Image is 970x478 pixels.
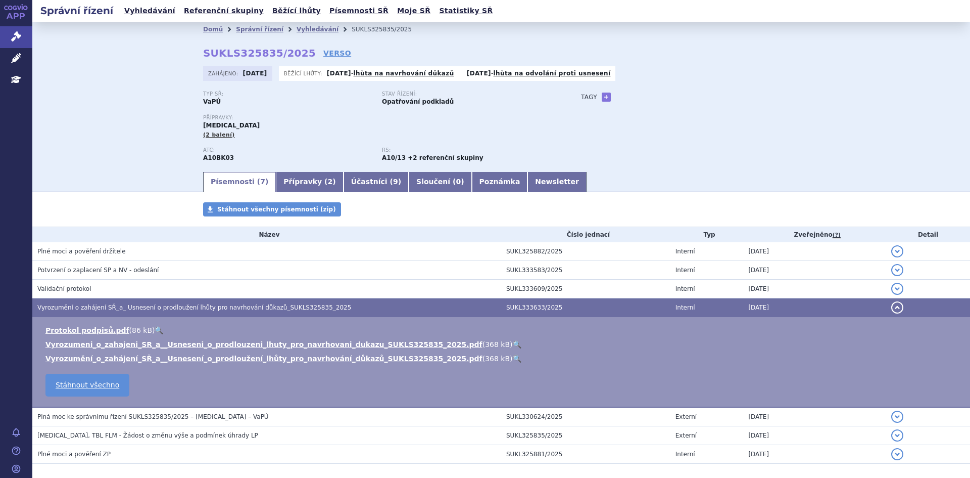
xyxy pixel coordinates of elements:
td: SUKL330624/2025 [501,407,670,426]
button: detail [891,245,903,257]
a: Statistiky SŘ [436,4,496,18]
button: detail [891,429,903,442]
button: detail [891,411,903,423]
span: 368 kB [485,355,510,363]
th: Typ [670,227,744,242]
span: Zahájeno: [208,69,240,77]
strong: [DATE] [243,70,267,77]
p: Stav řízení: [382,91,551,97]
span: 2 [328,178,333,186]
td: SUKL325835/2025 [501,426,670,445]
span: Potvrzení o zaplacení SP a NV - odeslání [37,267,159,274]
td: SUKL333609/2025 [501,280,670,298]
h3: Tagy [581,91,597,103]
a: VERSO [323,48,351,58]
span: 0 [456,178,461,186]
a: Newsletter [527,172,587,192]
p: Přípravky: [203,115,561,121]
strong: +2 referenční skupiny [408,154,483,161]
p: ATC: [203,147,372,153]
strong: [DATE] [327,70,351,77]
button: detail [891,283,903,295]
span: Interní [675,285,695,292]
td: [DATE] [743,445,886,464]
span: Interní [675,451,695,458]
li: ( ) [45,325,960,335]
a: Domů [203,26,223,33]
span: Vyrozumění o zahájení SŘ_a_ Usnesení o prodloužení lhůty pro navrhování důkazů_SUKLS325835_2025 [37,304,351,311]
a: Stáhnout všechny písemnosti (zip) [203,202,341,216]
td: [DATE] [743,298,886,317]
a: lhůta na navrhování důkazů [354,70,454,77]
a: 🔍 [155,326,163,334]
td: [DATE] [743,280,886,298]
td: SUKL333583/2025 [501,261,670,280]
span: Běžící lhůty: [284,69,324,77]
a: Protokol podpisů.pdf [45,326,129,334]
a: Stáhnout všechno [45,374,129,397]
a: Správní řízení [236,26,283,33]
span: 86 kB [132,326,152,334]
span: 368 kB [485,340,510,349]
p: - [467,69,611,77]
strong: metformin a vildagliptin [382,154,406,161]
th: Detail [886,227,970,242]
button: detail [891,264,903,276]
li: ( ) [45,339,960,350]
span: [MEDICAL_DATA] [203,122,260,129]
span: Interní [675,304,695,311]
span: Externí [675,432,697,439]
span: 9 [393,178,398,186]
p: RS: [382,147,551,153]
a: Přípravky (2) [276,172,343,192]
th: Zveřejněno [743,227,886,242]
th: Název [32,227,501,242]
abbr: (?) [833,232,841,239]
span: Interní [675,248,695,255]
a: Písemnosti (7) [203,172,276,192]
h2: Správní řízení [32,4,121,18]
p: - [327,69,454,77]
button: detail [891,448,903,460]
td: SUKL333633/2025 [501,298,670,317]
a: Písemnosti SŘ [326,4,392,18]
a: 🔍 [513,355,521,363]
td: [DATE] [743,261,886,280]
span: 7 [260,178,265,186]
th: Číslo jednací [501,227,670,242]
strong: Opatřování podkladů [382,98,454,105]
span: (2 balení) [203,132,235,138]
a: Běžící lhůty [269,4,324,18]
button: detail [891,301,903,314]
span: Validační protokol [37,285,91,292]
strong: SUKLS325835/2025 [203,47,316,59]
li: ( ) [45,354,960,364]
td: [DATE] [743,407,886,426]
a: Účastníci (9) [344,172,409,192]
a: Referenční skupiny [181,4,267,18]
a: Vyhledávání [121,4,178,18]
td: SUKL325881/2025 [501,445,670,464]
a: Sloučení (0) [409,172,471,192]
span: Plná moc ke správnímu řízení SUKLS325835/2025 – JARDIANCE – VaPÚ [37,413,269,420]
a: Poznámka [472,172,528,192]
a: Moje SŘ [394,4,433,18]
span: Stáhnout všechny písemnosti (zip) [217,206,336,213]
span: Externí [675,413,697,420]
span: JARDIANCE, TBL FLM - Žádost o změnu výše a podmínek úhrady LP [37,432,258,439]
td: SUKL325882/2025 [501,242,670,261]
span: Plné moci a pověření ZP [37,451,111,458]
p: Typ SŘ: [203,91,372,97]
a: Vyrozumeni_o_zahajeni_SR_a__Usneseni_o_prodlouzeni_lhuty_pro_navrhovani_dukazu_SUKLS325835_2025.pdf [45,340,482,349]
span: Plné moci a pověření držitele [37,248,126,255]
strong: VaPÚ [203,98,221,105]
a: + [602,93,611,102]
span: Interní [675,267,695,274]
td: [DATE] [743,242,886,261]
li: SUKLS325835/2025 [352,22,425,37]
td: [DATE] [743,426,886,445]
a: Vyrozumění_o_zahájení_SŘ_a__Usnesení_o_prodloužení_lhůty_pro_navrhování_důkazů_SUKLS325835_2025.pdf [45,355,482,363]
a: lhůta na odvolání proti usnesení [494,70,611,77]
strong: EMPAGLIFLOZIN [203,154,234,161]
a: 🔍 [513,340,521,349]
